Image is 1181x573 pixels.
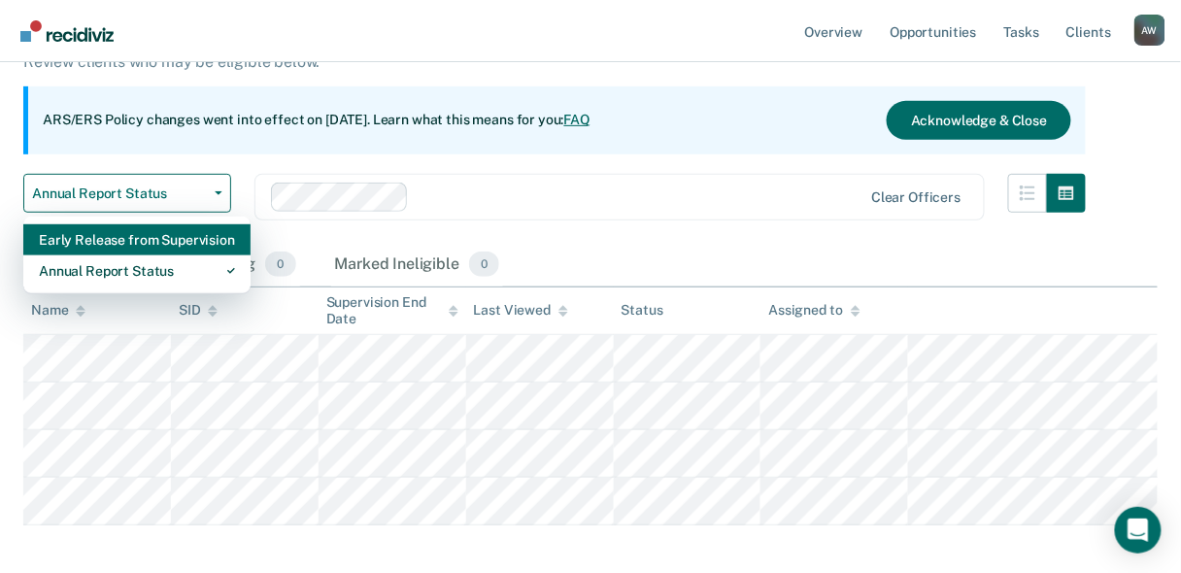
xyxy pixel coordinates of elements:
div: Open Intercom Messenger [1115,507,1162,554]
div: A W [1134,15,1165,46]
a: FAQ [564,112,591,127]
div: Early Release from Supervision [39,224,235,255]
div: Status [622,302,663,319]
div: Assigned to [768,302,860,319]
button: Profile dropdown button [1134,15,1165,46]
span: 0 [469,252,499,277]
span: 0 [265,252,295,277]
p: Supervision clients may be eligible for Annual Report Status if they meet certain criteria. The o... [23,34,1057,71]
div: Clear officers [871,189,961,206]
div: Name [31,302,85,319]
img: Recidiviz [20,20,114,42]
div: Supervision End Date [326,294,458,327]
div: Marked Ineligible0 [331,244,504,286]
div: SID [179,302,219,319]
div: Annual Report Status [39,255,235,286]
button: Annual Report Status [23,174,231,213]
div: Last Viewed [474,302,568,319]
p: ARS/ERS Policy changes went into effect on [DATE]. Learn what this means for you: [43,111,590,130]
button: Acknowledge & Close [887,101,1071,140]
span: Annual Report Status [32,185,207,202]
